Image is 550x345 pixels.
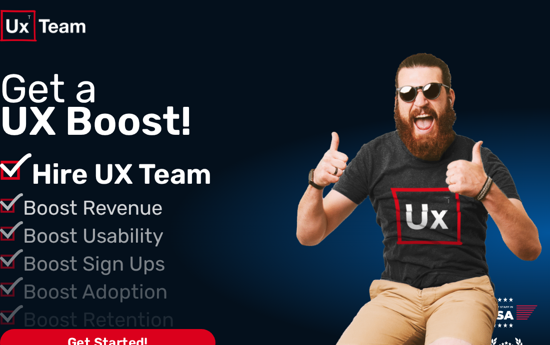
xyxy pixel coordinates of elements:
[23,249,291,279] p: Boost Sign Ups
[23,193,291,223] p: Boost Revenue
[23,277,291,307] p: Boost Adoption
[23,305,291,335] p: Boost Retention
[23,221,291,251] p: Boost Usability
[31,153,291,195] p: Hire UX Team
